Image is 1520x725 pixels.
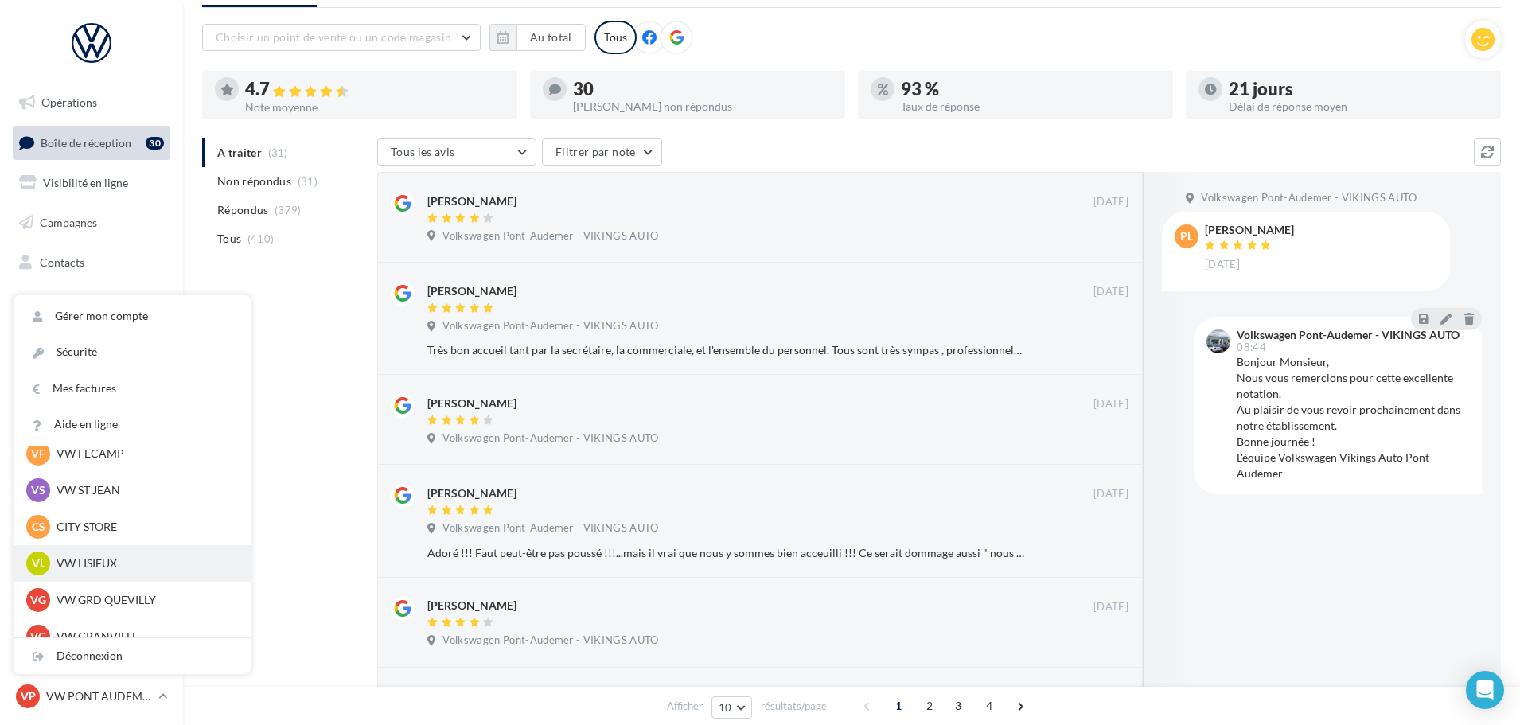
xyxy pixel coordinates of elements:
[711,696,752,719] button: 10
[146,137,164,150] div: 30
[14,638,251,674] div: Déconnexion
[1205,224,1294,236] div: [PERSON_NAME]
[30,629,46,645] span: VG
[10,364,173,411] a: PLV et print personnalisable
[573,80,832,98] div: 30
[32,519,45,535] span: CS
[1237,354,1469,481] div: Bonjour Monsieur, Nous vous remercions pour cette excellente notation. Au plaisir de vous revoir ...
[46,688,152,704] p: VW PONT AUDEMER
[377,138,536,166] button: Tous les avis
[427,283,516,299] div: [PERSON_NAME]
[30,592,46,608] span: VG
[1229,101,1488,112] div: Délai de réponse moyen
[57,482,232,498] p: VW ST JEAN
[40,216,97,229] span: Campagnes
[1205,258,1240,272] span: [DATE]
[14,298,251,334] a: Gérer mon compte
[14,371,251,407] a: Mes factures
[442,521,658,536] span: Volkswagen Pont-Audemer - VIKINGS AUTO
[31,446,45,462] span: VF
[1093,195,1128,209] span: [DATE]
[275,204,302,216] span: (379)
[516,24,586,51] button: Au total
[41,135,131,149] span: Boîte de réception
[917,693,942,719] span: 2
[427,193,516,209] div: [PERSON_NAME]
[945,693,971,719] span: 3
[442,633,658,648] span: Volkswagen Pont-Audemer - VIKINGS AUTO
[247,232,275,245] span: (410)
[427,545,1025,561] div: Adoré !!! Faut peut-être pas poussé !!!...mais il vrai que nous y sommes bien acceuilli !!! Ce se...
[10,285,173,318] a: Médiathèque
[886,693,911,719] span: 1
[298,175,318,188] span: (31)
[976,693,1002,719] span: 4
[442,431,658,446] span: Volkswagen Pont-Audemer - VIKINGS AUTO
[10,166,173,200] a: Visibilité en ligne
[14,407,251,442] a: Aide en ligne
[10,246,173,279] a: Contacts
[21,688,36,704] span: VP
[57,592,232,608] p: VW GRD QUEVILLY
[1093,397,1128,411] span: [DATE]
[41,95,97,109] span: Opérations
[57,555,232,571] p: VW LISIEUX
[31,482,45,498] span: VS
[427,598,516,614] div: [PERSON_NAME]
[57,629,232,645] p: VW GRANVILLE
[391,145,455,158] span: Tous les avis
[13,681,170,711] a: VP VW PONT AUDEMER
[217,173,291,189] span: Non répondus
[57,519,232,535] p: CITY STORE
[542,138,662,166] button: Filtrer par note
[10,86,173,119] a: Opérations
[1093,600,1128,614] span: [DATE]
[245,102,505,113] div: Note moyenne
[1229,80,1488,98] div: 21 jours
[1093,285,1128,299] span: [DATE]
[901,80,1160,98] div: 93 %
[761,699,827,714] span: résultats/page
[14,334,251,370] a: Sécurité
[1180,228,1193,244] span: PL
[216,30,451,44] span: Choisir un point de vente ou un code magasin
[901,101,1160,112] div: Taux de réponse
[217,231,241,247] span: Tous
[594,21,637,54] div: Tous
[489,24,586,51] button: Au total
[245,80,505,99] div: 4.7
[427,342,1025,358] div: Très bon accueil tant par la secrétaire, la commerciale, et l'ensemble du personnel. Tous sont tr...
[1093,487,1128,501] span: [DATE]
[719,701,732,714] span: 10
[427,485,516,501] div: [PERSON_NAME]
[40,255,84,268] span: Contacts
[43,176,128,189] span: Visibilité en ligne
[32,555,45,571] span: VL
[427,396,516,411] div: [PERSON_NAME]
[217,202,269,218] span: Répondus
[10,206,173,240] a: Campagnes
[667,699,703,714] span: Afficher
[573,101,832,112] div: [PERSON_NAME] non répondus
[1237,329,1460,341] div: Volkswagen Pont-Audemer - VIKINGS AUTO
[442,319,658,333] span: Volkswagen Pont-Audemer - VIKINGS AUTO
[10,417,173,464] a: Campagnes DataOnDemand
[1466,671,1504,709] div: Open Intercom Messenger
[10,325,173,358] a: Calendrier
[202,24,481,51] button: Choisir un point de vente ou un code magasin
[442,229,658,244] span: Volkswagen Pont-Audemer - VIKINGS AUTO
[10,126,173,160] a: Boîte de réception30
[57,446,232,462] p: VW FECAMP
[1237,342,1266,353] span: 08:44
[1201,191,1417,205] span: Volkswagen Pont-Audemer - VIKINGS AUTO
